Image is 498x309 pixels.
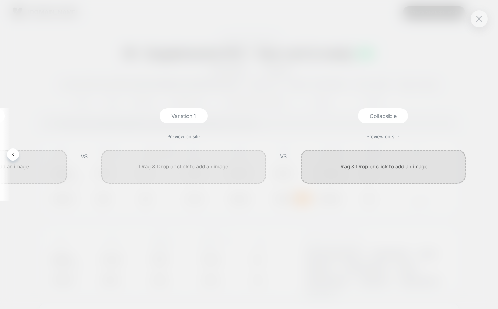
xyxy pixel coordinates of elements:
[160,108,208,123] div: Variation 1
[76,153,93,160] div: VS
[476,16,482,22] img: close
[366,134,399,139] a: Preview on site
[167,134,200,139] a: Preview on site
[275,153,292,160] div: VS
[358,108,408,123] div: Collapsible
